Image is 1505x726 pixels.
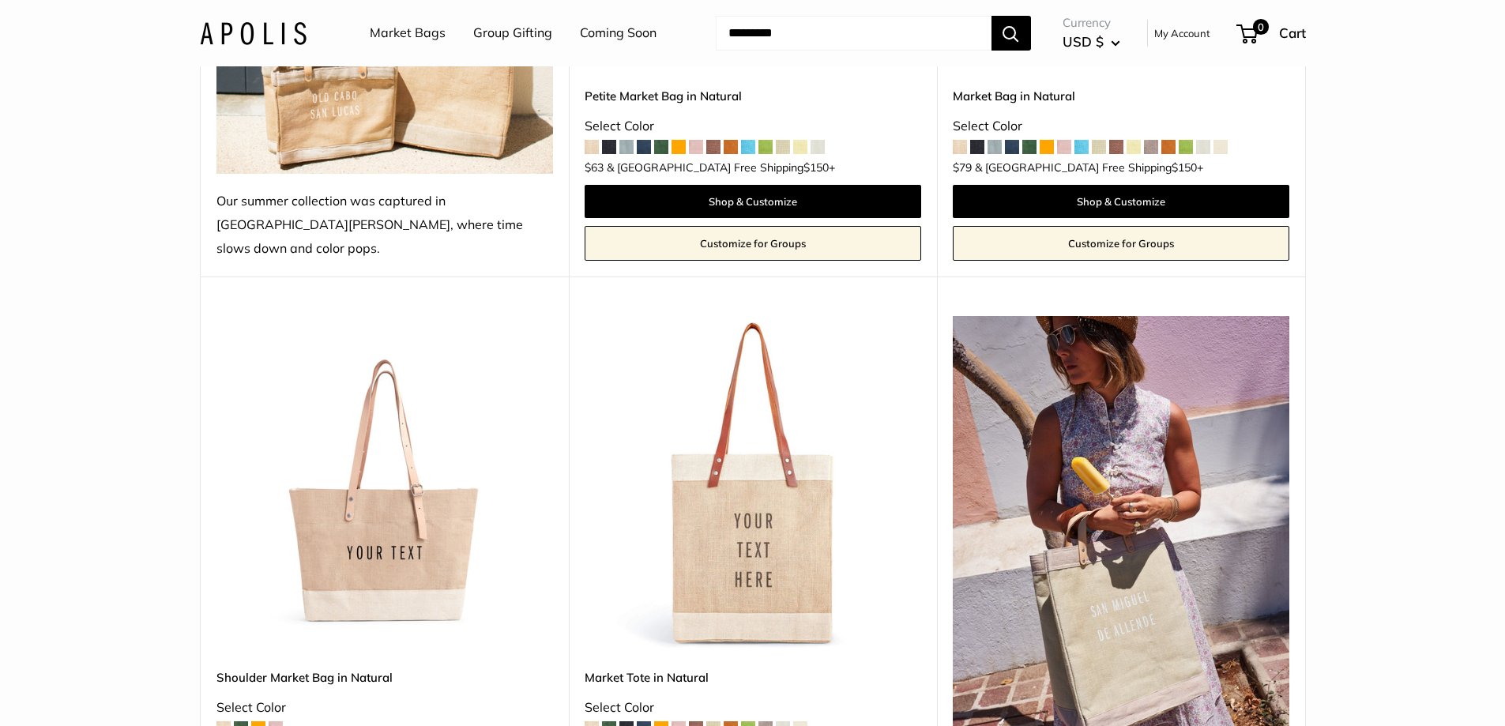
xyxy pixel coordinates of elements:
span: Currency [1063,12,1120,34]
div: Our summer collection was captured in [GEOGRAPHIC_DATA][PERSON_NAME], where time slows down and c... [216,190,553,261]
a: Customize for Groups [953,226,1289,261]
a: 0 Cart [1238,21,1306,46]
a: Shoulder Market Bag in NaturalShoulder Market Bag in Natural [216,316,553,653]
a: Customize for Groups [585,226,921,261]
span: $79 [953,160,972,175]
a: Coming Soon [580,21,657,45]
input: Search... [716,16,991,51]
a: Shoulder Market Bag in Natural [216,668,553,687]
span: & [GEOGRAPHIC_DATA] Free Shipping + [975,162,1203,173]
img: description_Make it yours with custom printed text. [585,316,921,653]
div: Select Color [585,696,921,720]
img: Shoulder Market Bag in Natural [216,316,553,653]
span: & [GEOGRAPHIC_DATA] Free Shipping + [607,162,835,173]
span: USD $ [1063,33,1104,50]
button: Search [991,16,1031,51]
span: $150 [1172,160,1197,175]
a: Petite Market Bag in Natural [585,87,921,105]
a: My Account [1154,24,1210,43]
div: Select Color [953,115,1289,138]
a: Market Bag in Natural [953,87,1289,105]
a: Market Bags [370,21,446,45]
a: description_Make it yours with custom printed text.Market Tote in Natural [585,316,921,653]
a: Market Tote in Natural [585,668,921,687]
a: Shop & Customize [585,185,921,218]
img: Apolis [200,21,307,44]
span: $150 [803,160,829,175]
div: Select Color [216,696,553,720]
span: 0 [1252,19,1268,35]
a: Shop & Customize [953,185,1289,218]
div: Select Color [585,115,921,138]
span: $63 [585,160,604,175]
span: Cart [1279,24,1306,41]
button: USD $ [1063,29,1120,55]
a: Group Gifting [473,21,552,45]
